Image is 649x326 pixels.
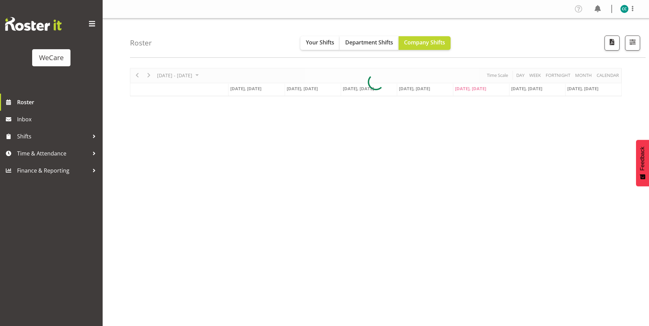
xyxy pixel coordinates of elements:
span: Your Shifts [306,39,334,46]
img: charlotte-courtney11007.jpg [620,5,628,13]
button: Your Shifts [300,36,340,50]
img: Rosterit website logo [5,17,62,31]
span: Feedback [639,147,646,171]
span: Finance & Reporting [17,165,89,176]
button: Company Shifts [399,36,451,50]
button: Department Shifts [340,36,399,50]
button: Download a PDF of the roster according to the set date range. [605,36,620,51]
button: Filter Shifts [625,36,640,51]
h4: Roster [130,39,152,47]
div: WeCare [39,53,64,63]
span: Roster [17,97,99,107]
span: Department Shifts [345,39,393,46]
span: Inbox [17,114,99,124]
span: Shifts [17,131,89,141]
span: Time & Attendance [17,148,89,159]
span: Company Shifts [404,39,445,46]
button: Feedback - Show survey [636,140,649,186]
